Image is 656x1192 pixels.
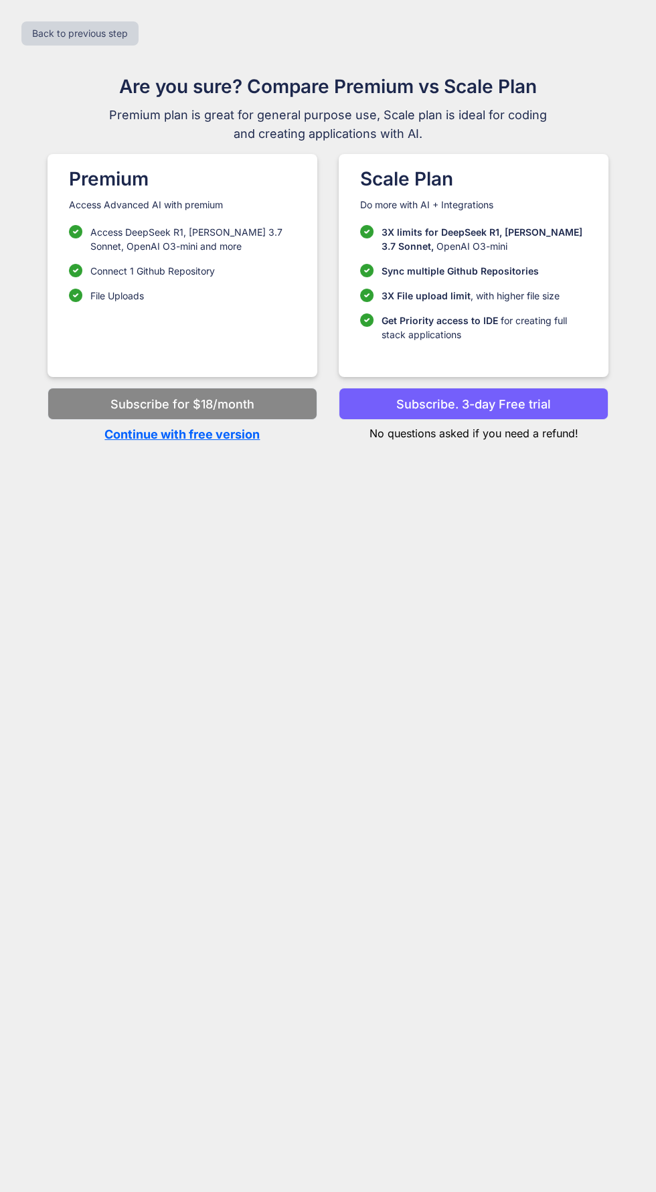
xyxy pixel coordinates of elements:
span: 3X limits for DeepSeek R1, [PERSON_NAME] 3.7 Sonnet, [382,226,582,252]
p: Do more with AI + Integrations [360,198,587,212]
img: checklist [360,264,374,277]
img: checklist [69,264,82,277]
h1: Scale Plan [360,165,587,193]
p: for creating full stack applications [382,313,587,342]
h1: Are you sure? Compare Premium vs Scale Plan [103,72,553,100]
h1: Premium [69,165,296,193]
p: Access Advanced AI with premium [69,198,296,212]
span: 3X File upload limit [382,290,471,301]
button: Subscribe for $18/month [48,388,317,420]
p: No questions asked if you need a refund! [339,420,608,441]
span: Premium plan is great for general purpose use, Scale plan is ideal for coding and creating applic... [103,106,553,143]
p: Sync multiple Github Repositories [382,264,539,278]
img: checklist [69,225,82,238]
button: Back to previous step [21,21,139,46]
p: File Uploads [90,289,144,303]
span: Get Priority access to IDE [382,315,498,326]
p: Continue with free version [48,425,317,443]
img: checklist [69,289,82,302]
img: checklist [360,313,374,327]
img: checklist [360,225,374,238]
p: Subscribe for $18/month [110,395,254,413]
p: Connect 1 Github Repository [90,264,215,278]
p: Access DeepSeek R1, [PERSON_NAME] 3.7 Sonnet, OpenAI O3-mini and more [90,225,296,253]
p: , with higher file size [382,289,560,303]
img: checklist [360,289,374,302]
p: Subscribe. 3-day Free trial [396,395,551,413]
button: Subscribe. 3-day Free trial [339,388,608,420]
p: OpenAI O3-mini [382,225,587,253]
